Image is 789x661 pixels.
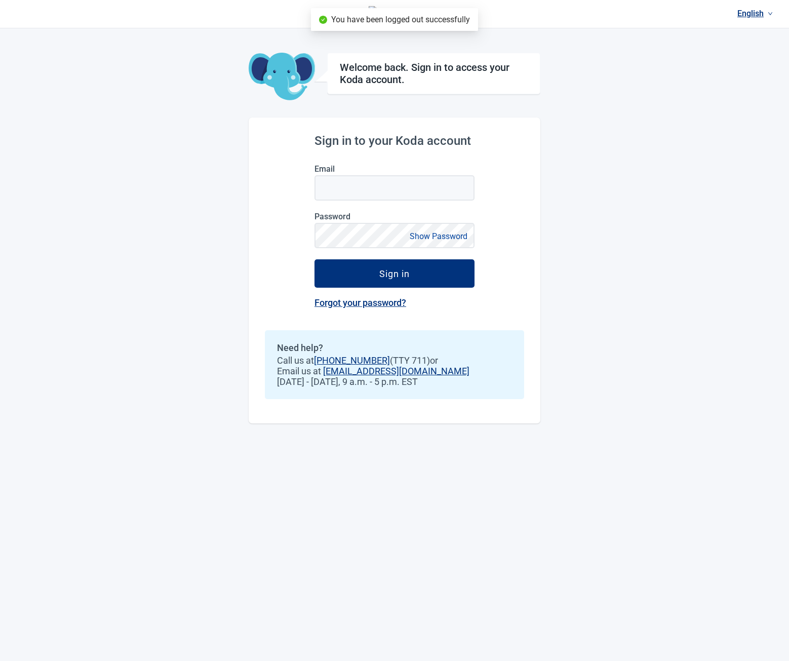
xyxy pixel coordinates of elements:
h1: Welcome back. Sign in to access your Koda account. [340,61,528,86]
div: Sign in [379,268,410,279]
span: You have been logged out successfully [331,15,470,24]
img: Koda Elephant [249,53,315,101]
a: Current language: English [733,5,777,22]
button: Sign in [314,259,475,288]
h2: Sign in to your Koda account [314,134,475,148]
span: Email us at [277,366,512,376]
main: Main content [249,28,540,423]
h2: Need help? [277,342,512,353]
img: Koda Health [369,6,421,22]
label: Email [314,164,475,174]
span: Call us at (TTY 711) or [277,355,512,366]
span: check-circle [319,16,327,24]
a: Forgot your password? [314,297,406,308]
button: Show Password [407,229,470,243]
a: [EMAIL_ADDRESS][DOMAIN_NAME] [323,366,469,376]
span: [DATE] - [DATE], 9 a.m. - 5 p.m. EST [277,376,512,387]
label: Password [314,212,475,221]
span: down [768,11,773,16]
a: [PHONE_NUMBER] [314,355,390,366]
